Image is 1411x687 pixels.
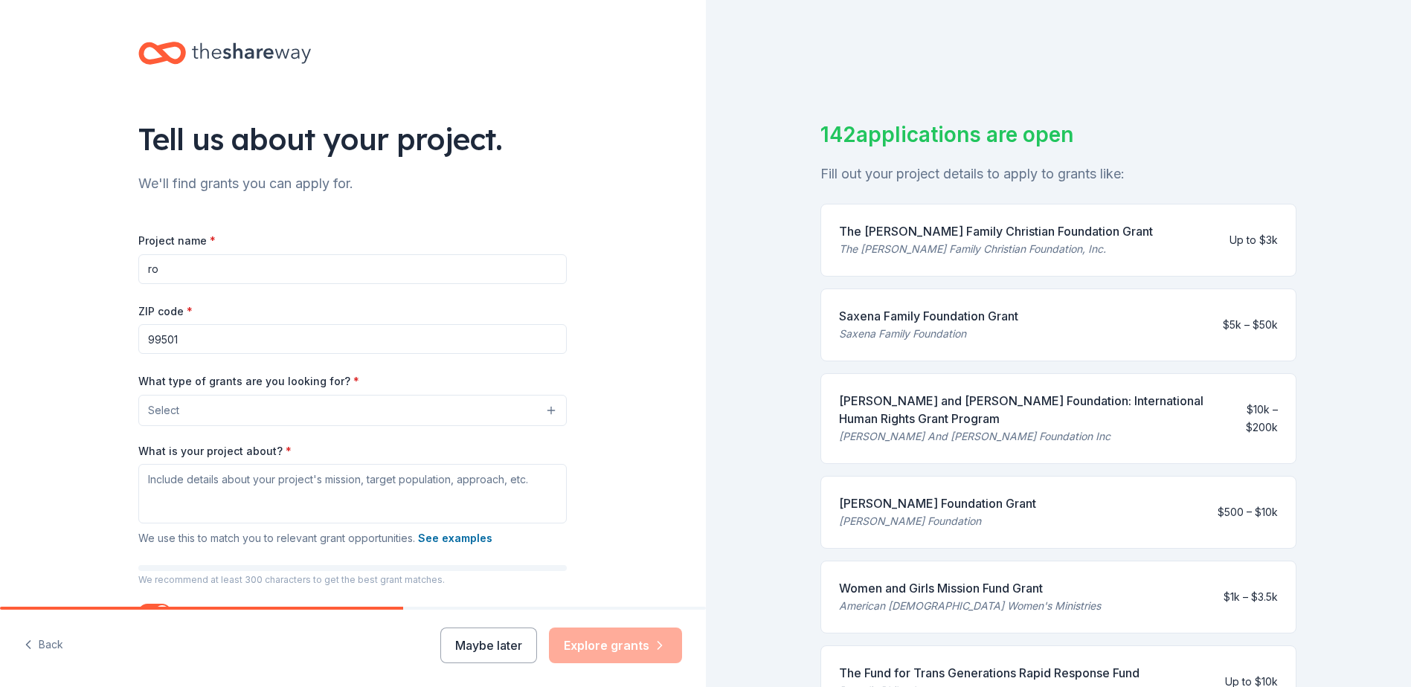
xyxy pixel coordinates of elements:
[839,664,1140,682] div: The Fund for Trans Generations Rapid Response Fund
[839,428,1218,445] div: [PERSON_NAME] And [PERSON_NAME] Foundation Inc
[138,395,567,426] button: Select
[839,392,1218,428] div: [PERSON_NAME] and [PERSON_NAME] Foundation: International Human Rights Grant Program
[1230,231,1278,249] div: Up to $3k
[1223,316,1278,334] div: $5k – $50k
[24,630,63,661] button: Back
[138,118,567,160] div: Tell us about your project.
[839,494,1036,512] div: [PERSON_NAME] Foundation Grant
[138,574,567,586] p: We recommend at least 300 characters to get the best grant matches.
[138,374,359,389] label: What type of grants are you looking for?
[138,532,492,544] span: We use this to match you to relevant grant opportunities.
[820,162,1296,186] div: Fill out your project details to apply to grants like:
[1224,588,1278,606] div: $1k – $3.5k
[1230,401,1278,436] div: $10k – $200k
[820,119,1296,150] div: 142 applications are open
[839,240,1153,258] div: The [PERSON_NAME] Family Christian Foundation, Inc.
[1218,503,1278,521] div: $500 – $10k
[839,597,1101,615] div: American [DEMOGRAPHIC_DATA] Women's Ministries
[440,628,537,663] button: Maybe later
[138,254,567,284] input: After school program
[138,172,567,196] div: We'll find grants you can apply for.
[148,401,179,419] span: Select
[839,579,1101,597] div: Women and Girls Mission Fund Grant
[839,325,1018,343] div: Saxena Family Foundation
[839,512,1036,530] div: [PERSON_NAME] Foundation
[418,529,492,547] button: See examples
[138,233,216,248] label: Project name
[138,304,193,319] label: ZIP code
[839,307,1018,325] div: Saxena Family Foundation Grant
[138,324,567,354] input: 12345 (U.S. only)
[839,222,1153,240] div: The [PERSON_NAME] Family Christian Foundation Grant
[138,444,292,459] label: What is your project about?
